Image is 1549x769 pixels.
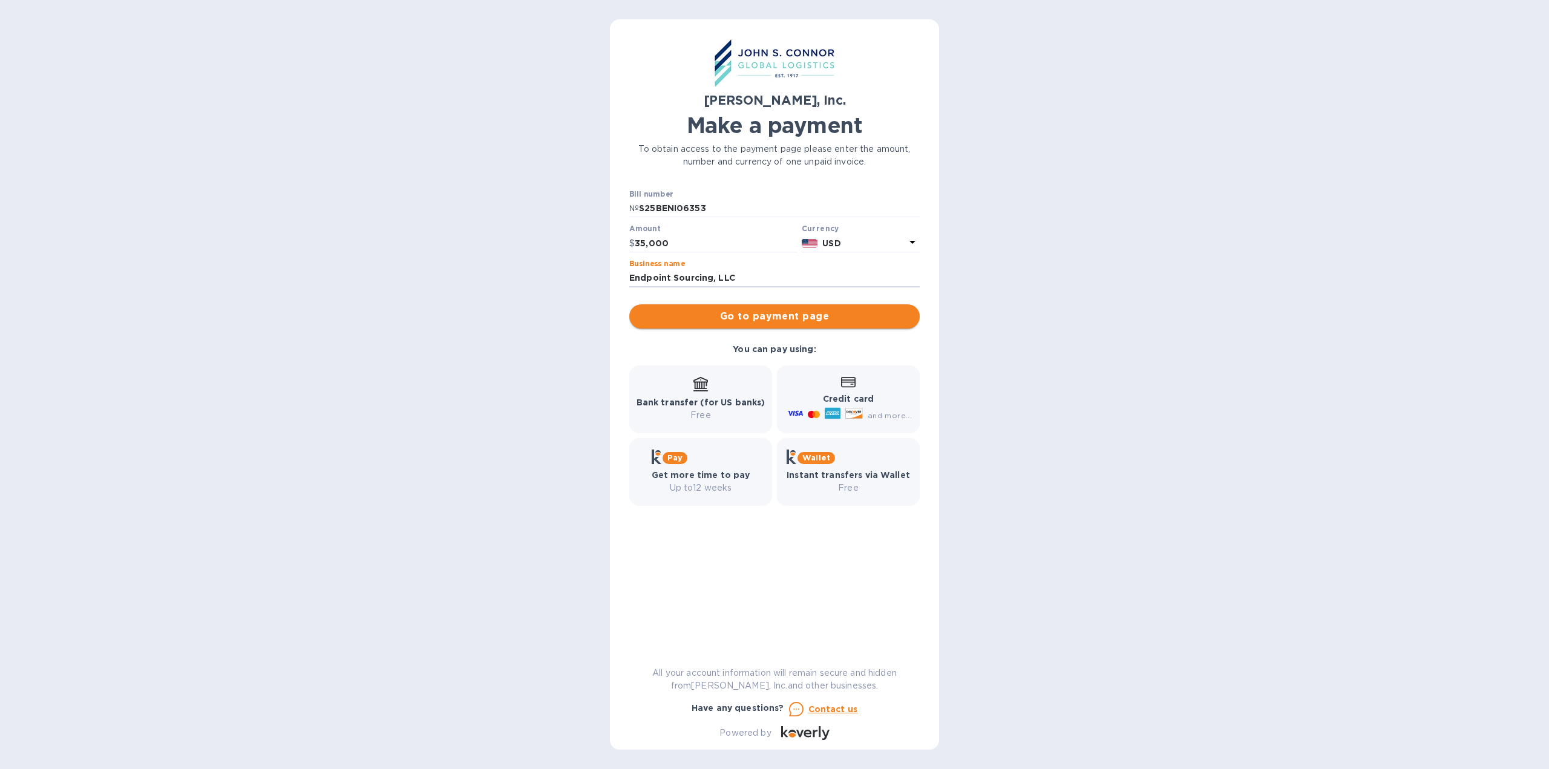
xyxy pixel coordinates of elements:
[667,453,683,462] b: Pay
[704,93,846,108] b: [PERSON_NAME], Inc.
[692,703,784,713] b: Have any questions?
[629,237,635,250] p: $
[868,411,912,420] span: and more...
[639,309,910,324] span: Go to payment page
[733,344,816,354] b: You can pay using:
[629,226,660,233] label: Amount
[802,453,830,462] b: Wallet
[719,727,771,739] p: Powered by
[802,239,818,247] img: USD
[823,394,874,404] b: Credit card
[629,260,685,267] label: Business name
[629,113,920,138] h1: Make a payment
[629,269,920,287] input: Enter business name
[629,667,920,692] p: All your account information will remain secure and hidden from [PERSON_NAME], Inc. and other bus...
[629,191,673,198] label: Bill number
[802,224,839,233] b: Currency
[637,398,765,407] b: Bank transfer (for US banks)
[787,482,910,494] p: Free
[637,409,765,422] p: Free
[822,238,840,248] b: USD
[629,143,920,168] p: To obtain access to the payment page please enter the amount, number and currency of one unpaid i...
[808,704,858,714] u: Contact us
[639,200,920,218] input: Enter bill number
[629,304,920,329] button: Go to payment page
[787,470,910,480] b: Instant transfers via Wallet
[652,482,750,494] p: Up to 12 weeks
[652,470,750,480] b: Get more time to pay
[635,234,797,252] input: 0.00
[629,202,639,215] p: №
